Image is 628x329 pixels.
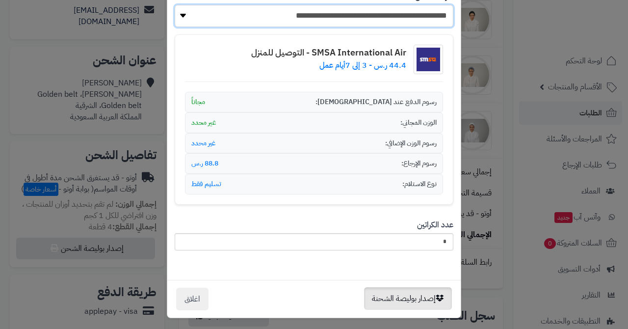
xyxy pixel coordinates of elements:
[402,179,437,189] span: نوع الاستلام:
[401,159,437,168] span: رسوم الإرجاع:
[251,48,406,57] h4: SMSA International Air - التوصيل للمنزل
[417,219,453,231] label: عدد الكراتين
[176,288,209,310] button: اغلاق
[315,97,437,107] span: رسوم الدفع عند [DEMOGRAPHIC_DATA]:
[191,138,215,148] span: غير محدد
[191,179,221,189] span: تسليم فقط
[414,45,443,74] img: شعار شركة الشحن
[191,118,216,128] span: غير محدد
[385,138,437,148] span: رسوم الوزن الإضافي:
[191,159,218,168] span: 88.8 ر.س
[364,287,452,310] button: إصدار بوليصة الشحنة
[251,60,406,71] p: 44.4 ر.س - 3 إلى 7أيام عمل
[191,97,205,107] span: مجاناً
[400,118,437,128] span: الوزن المجاني:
